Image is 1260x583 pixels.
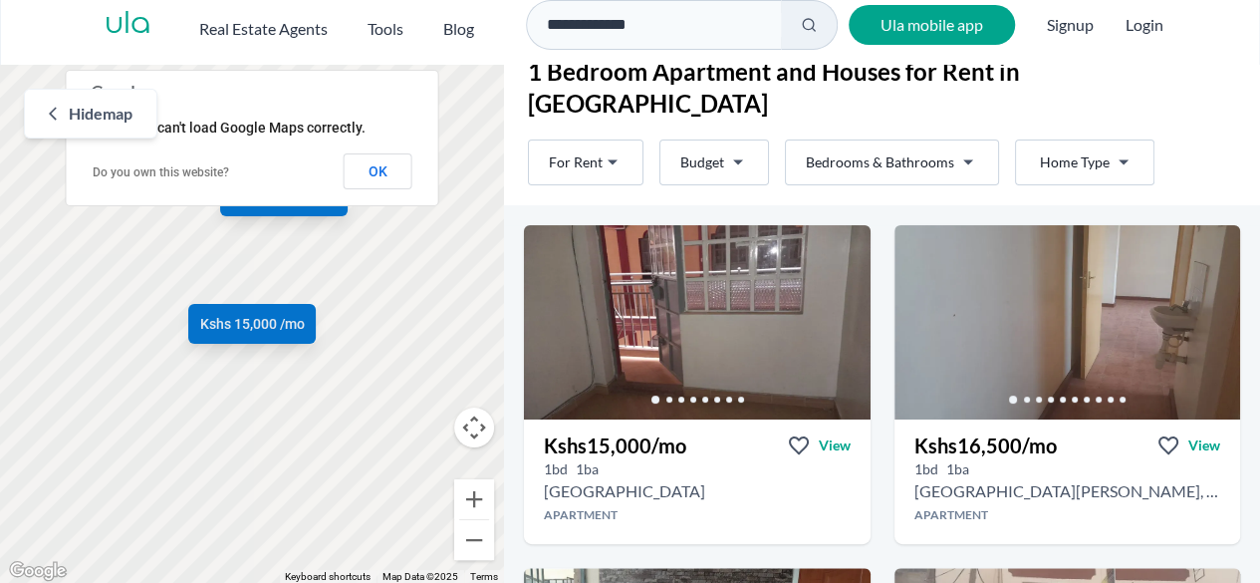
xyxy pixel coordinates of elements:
img: 1 bedroom Apartment for rent - Kshs 15,000/mo - in Kahawa Sukari along Kahawa sukari baringo roai... [524,225,871,420]
span: View [1188,436,1220,455]
button: Real Estate Agents [199,9,328,41]
span: Map Data ©2025 [382,571,458,582]
h2: Real Estate Agents [199,17,328,41]
h2: 1 bedroom Apartment for rent in Kahawa Sukari - Kshs 16,500/mo -St Francis Training Institute, Ka... [914,479,1221,503]
span: Home Type [1040,152,1110,172]
h5: 1 bedrooms [914,459,938,479]
h5: 1 bathrooms [946,459,969,479]
h2: Blog [443,17,474,41]
h2: 1 bedroom Apartment for rent in Kahawa Sukari - Kshs 15,000/mo -Kahawa sukari baringo roaid, Bari... [544,479,705,503]
button: For Rent [528,140,643,185]
a: Ula mobile app [849,5,1015,45]
h3: Kshs 16,500 /mo [914,432,1057,459]
a: ula [105,7,151,43]
span: Hide map [69,102,132,126]
a: Terms (opens in new tab) [470,571,498,582]
nav: Main [199,9,514,41]
h3: Kshs 15,000 /mo [544,432,686,459]
span: Budget [680,152,724,172]
h4: Apartment [894,507,1241,523]
button: Zoom out [454,520,494,560]
a: Kshs 15,000 /mo [188,304,316,344]
a: Do you own this website? [93,165,229,179]
span: Kshs 15,000 /mo [200,314,305,334]
button: Login [1126,13,1163,37]
a: Kshs16,500/moViewView property in detail1bd 1ba [GEOGRAPHIC_DATA][PERSON_NAME], [GEOGRAPHIC_DATA]... [894,420,1241,544]
button: Zoom in [454,479,494,519]
span: Signup [1047,5,1094,45]
img: 1 bedroom Apartment for rent - Kshs 16,500/mo - in Kahawa Sukari near St Francis Training Institu... [894,225,1241,420]
h1: 1 Bedroom Apartment and Houses for Rent in [GEOGRAPHIC_DATA] [528,56,1236,120]
h4: Apartment [524,507,871,523]
button: Tools [368,9,403,41]
a: Kshs15,000/moViewView property in detail1bd 1ba [GEOGRAPHIC_DATA]Apartment [524,420,871,544]
span: This page can't load Google Maps correctly. [92,120,366,136]
span: For Rent [549,152,603,172]
button: Map camera controls [454,408,494,447]
button: Bedrooms & Bathrooms [785,140,999,185]
h5: 1 bedrooms [544,459,568,479]
h2: Tools [368,17,403,41]
h5: 1 bathrooms [576,459,599,479]
button: Home Type [1015,140,1154,185]
button: OK [344,153,412,189]
a: Blog [443,9,474,41]
span: View [819,436,851,455]
span: Bedrooms & Bathrooms [806,152,954,172]
button: Budget [659,140,769,185]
